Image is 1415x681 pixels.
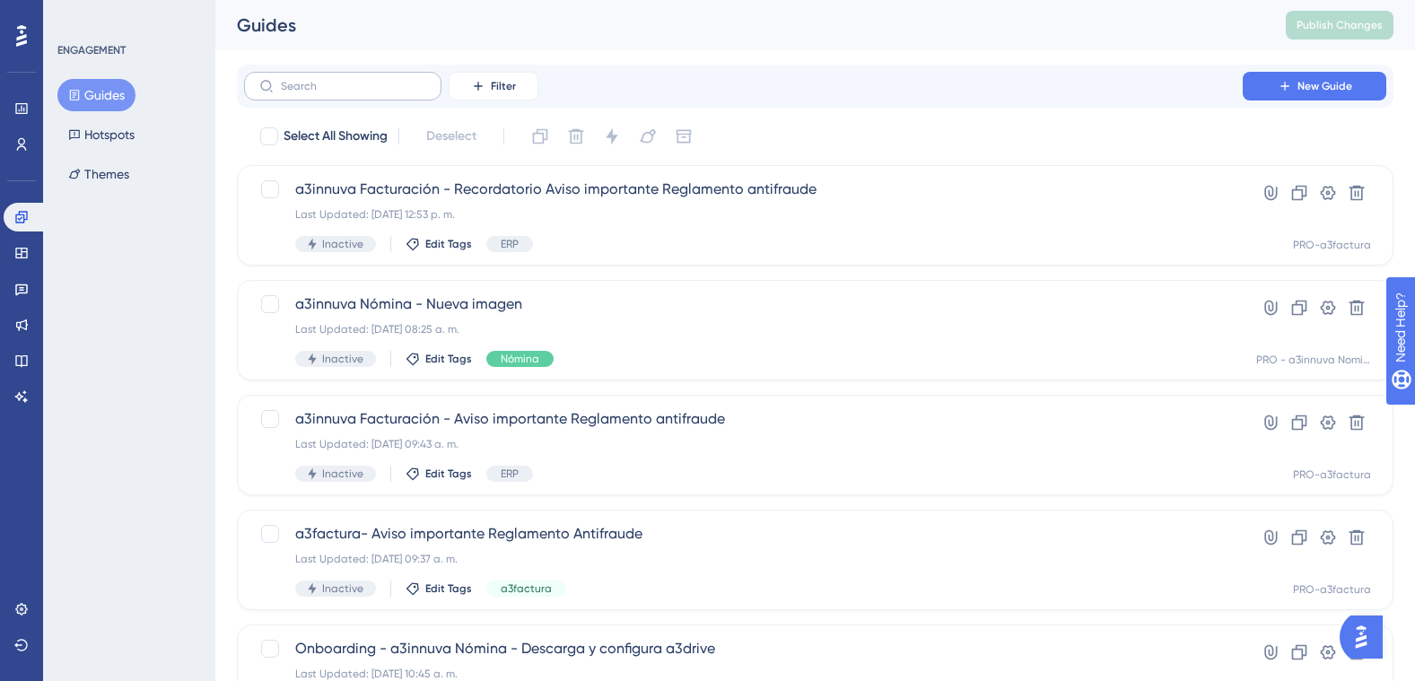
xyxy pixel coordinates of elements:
span: Filter [491,79,516,93]
span: a3innuva Nómina - Nueva imagen [295,293,1192,315]
span: Inactive [322,237,363,251]
span: Select All Showing [284,126,388,147]
span: Publish Changes [1297,18,1383,32]
span: Edit Tags [425,467,472,481]
div: ENGAGEMENT [57,43,126,57]
div: Last Updated: [DATE] 09:43 a. m. [295,437,1192,451]
div: Last Updated: [DATE] 09:37 a. m. [295,552,1192,566]
button: Publish Changes [1286,11,1393,39]
span: a3factura [501,581,552,596]
iframe: UserGuiding AI Assistant Launcher [1340,610,1393,664]
span: ERP [501,467,519,481]
span: Inactive [322,467,363,481]
span: Need Help? [42,4,112,26]
span: Inactive [322,581,363,596]
div: Guides [237,13,1241,38]
div: PRO - a3innuva Nomina [1256,353,1371,367]
button: Guides [57,79,135,111]
button: Hotspots [57,118,145,151]
span: Onboarding - a3innuva Nómina - Descarga y configura a3drive [295,638,1192,659]
button: Edit Tags [406,237,472,251]
span: New Guide [1297,79,1352,93]
span: Nómina [501,352,539,366]
button: Edit Tags [406,352,472,366]
span: Edit Tags [425,237,472,251]
div: Last Updated: [DATE] 12:53 p. m. [295,207,1192,222]
span: a3innuva Facturación - Recordatorio Aviso importante Reglamento antifraude [295,179,1192,200]
span: Edit Tags [425,352,472,366]
button: Deselect [410,120,493,153]
div: PRO-a3factura [1293,582,1371,597]
button: Themes [57,158,140,190]
div: Last Updated: [DATE] 08:25 a. m. [295,322,1192,336]
span: ERP [501,237,519,251]
span: a3factura- Aviso importante Reglamento Antifraude [295,523,1192,545]
span: Inactive [322,352,363,366]
div: PRO-a3factura [1293,238,1371,252]
button: Edit Tags [406,467,472,481]
span: Edit Tags [425,581,472,596]
div: PRO-a3factura [1293,467,1371,482]
input: Search [281,80,426,92]
span: Deselect [426,126,476,147]
span: a3innuva Facturación - Aviso importante Reglamento antifraude [295,408,1192,430]
button: Edit Tags [406,581,472,596]
button: Filter [449,72,538,100]
div: Last Updated: [DATE] 10:45 a. m. [295,667,1192,681]
button: New Guide [1243,72,1386,100]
